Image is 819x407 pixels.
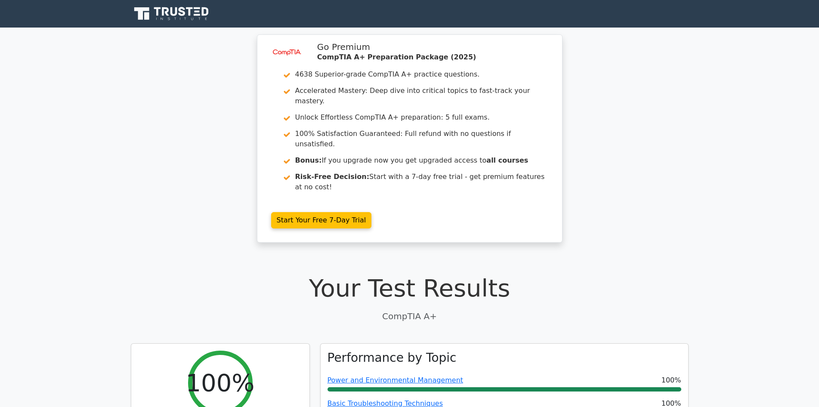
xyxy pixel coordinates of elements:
[185,368,254,397] h2: 100%
[328,376,464,384] a: Power and Environmental Management
[328,351,457,365] h3: Performance by Topic
[271,212,372,228] a: Start Your Free 7-Day Trial
[661,375,681,385] span: 100%
[131,310,689,323] p: CompTIA A+
[131,274,689,302] h1: Your Test Results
